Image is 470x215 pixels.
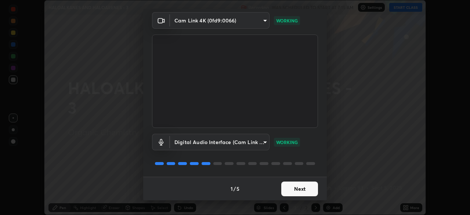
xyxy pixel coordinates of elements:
[276,139,298,146] p: WORKING
[234,185,236,193] h4: /
[231,185,233,193] h4: 1
[236,185,239,193] h4: 5
[281,182,318,196] button: Next
[170,134,270,150] div: Cam Link 4K (0fd9:0066)
[170,12,270,29] div: Cam Link 4K (0fd9:0066)
[276,17,298,24] p: WORKING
